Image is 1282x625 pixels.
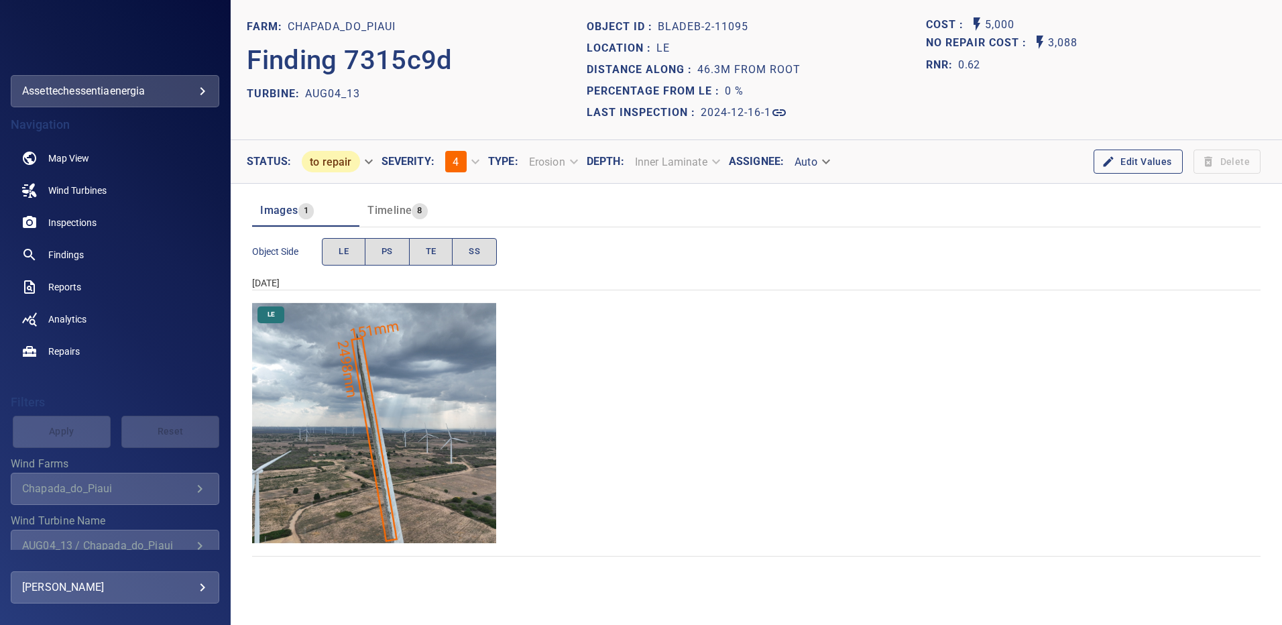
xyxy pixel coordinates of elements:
[926,19,969,32] h1: Cost :
[22,80,208,102] div: assettechessentiaenergia
[969,16,985,32] svg: Auto Cost
[587,19,658,35] p: Object ID :
[11,207,219,239] a: inspections noActive
[252,245,322,258] span: Object Side
[22,539,192,552] div: AUG04_13 / Chapada_do_Piaui
[288,19,396,35] p: Chapada_do_Piaui
[624,150,729,174] div: Inner Laminate
[48,152,89,165] span: Map View
[587,40,656,56] p: Location :
[469,244,480,260] span: SS
[587,83,725,99] p: Percentage from LE :
[339,244,349,260] span: LE
[11,239,219,271] a: findings noActive
[409,238,453,266] button: TE
[11,530,219,562] div: Wind Turbine Name
[48,280,81,294] span: Reports
[11,142,219,174] a: map noActive
[11,473,219,505] div: Wind Farms
[729,156,784,167] label: Assignee :
[412,203,427,219] span: 8
[11,118,219,131] h4: Navigation
[1094,150,1182,174] button: Edit Values
[784,150,839,174] div: Auto
[518,150,587,174] div: Erosion
[48,216,97,229] span: Inspections
[701,105,771,121] p: 2024-12-16-1
[488,156,518,167] label: Type :
[434,146,488,178] div: 4
[587,105,701,121] p: Last Inspection :
[247,86,305,102] p: TURBINE:
[926,37,1032,50] h1: No Repair Cost :
[926,34,1032,52] span: Projected additional costs incurred by waiting 1 year to repair. This is a function of possible i...
[22,577,208,598] div: [PERSON_NAME]
[298,203,314,219] span: 1
[259,310,283,319] span: LE
[453,156,459,168] span: 4
[322,238,365,266] button: LE
[656,40,670,56] p: LE
[697,62,801,78] p: 46.3m from root
[247,156,291,167] label: Status :
[11,271,219,303] a: reports noActive
[701,105,787,121] a: 2024-12-16-1
[426,244,436,260] span: TE
[260,204,298,217] span: Images
[382,244,393,260] span: PS
[1048,34,1077,52] p: 3,088
[48,248,84,262] span: Findings
[11,75,219,107] div: assettechessentiaenergia
[252,276,1261,290] div: [DATE]
[22,482,192,495] div: Chapada_do_Piaui
[11,459,219,469] label: Wind Farms
[252,301,496,545] img: Chapada_do_Piaui/AUG04_13/2024-12-16-1/2024-12-16-2/image84wp84.jpg
[958,57,980,73] p: 0.62
[587,62,697,78] p: Distance along :
[247,40,453,80] p: Finding 7315c9d
[11,516,219,526] label: Wind Turbine Name
[11,303,219,335] a: analytics noActive
[382,156,434,167] label: Severity :
[452,238,497,266] button: SS
[926,54,980,76] span: The ratio of the additional incurred cost of repair in 1 year and the cost of repairing today. Fi...
[48,345,80,358] span: Repairs
[587,156,624,167] label: Depth :
[48,184,107,197] span: Wind Turbines
[365,238,410,266] button: PS
[11,396,219,409] h4: Filters
[926,16,969,34] span: The base labour and equipment costs to repair the finding. Does not include the loss of productio...
[725,83,744,99] p: 0 %
[1032,34,1048,50] svg: Auto No Repair Cost
[11,174,219,207] a: windturbines noActive
[48,312,86,326] span: Analytics
[658,19,748,35] p: bladeB-2-11095
[305,86,360,102] p: AUG04_13
[985,16,1014,34] p: 5,000
[322,238,497,266] div: objectSide
[926,57,958,73] h1: RNR:
[367,204,412,217] span: Timeline
[302,156,359,168] span: to repair
[291,146,381,178] div: to repair
[247,19,288,35] p: FARM:
[11,335,219,367] a: repairs noActive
